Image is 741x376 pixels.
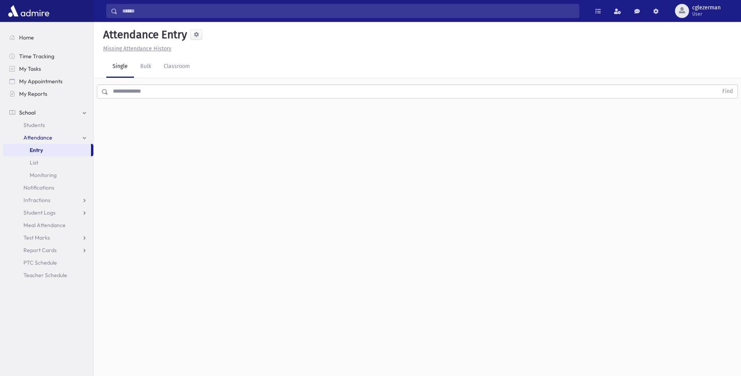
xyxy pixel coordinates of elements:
span: PTC Schedule [23,259,57,266]
span: User [692,11,721,17]
a: Home [3,31,93,44]
a: PTC Schedule [3,256,93,269]
span: Report Cards [23,247,57,254]
span: School [19,109,36,116]
input: Search [118,4,579,18]
span: Meal Attendance [23,222,66,229]
span: Infractions [23,197,50,204]
a: List [3,156,93,169]
a: Time Tracking [3,50,93,63]
a: My Appointments [3,75,93,88]
a: Attendance [3,131,93,144]
h5: Attendance Entry [100,28,187,41]
a: Classroom [157,56,196,78]
span: Time Tracking [19,53,54,60]
span: Home [19,34,34,41]
img: AdmirePro [6,3,51,19]
a: Monitoring [3,169,93,181]
span: Entry [30,147,43,154]
span: My Reports [19,90,47,97]
a: Infractions [3,194,93,206]
span: My Appointments [19,78,62,85]
a: Students [3,119,93,131]
span: cglezerman [692,5,721,11]
a: Meal Attendance [3,219,93,231]
a: Missing Attendance History [100,45,171,52]
span: List [30,159,38,166]
a: Entry [3,144,91,156]
span: Test Marks [23,234,50,241]
a: Notifications [3,181,93,194]
span: Monitoring [30,172,57,179]
a: My Reports [3,88,93,100]
u: Missing Attendance History [103,45,171,52]
a: Report Cards [3,244,93,256]
a: Bulk [134,56,157,78]
a: Teacher Schedule [3,269,93,281]
a: Student Logs [3,206,93,219]
a: Single [106,56,134,78]
span: Student Logs [23,209,55,216]
span: Teacher Schedule [23,272,67,279]
span: Students [23,122,45,129]
a: My Tasks [3,63,93,75]
span: Attendance [23,134,52,141]
span: My Tasks [19,65,41,72]
button: Find [718,85,737,98]
a: Test Marks [3,231,93,244]
a: School [3,106,93,119]
span: Notifications [23,184,54,191]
